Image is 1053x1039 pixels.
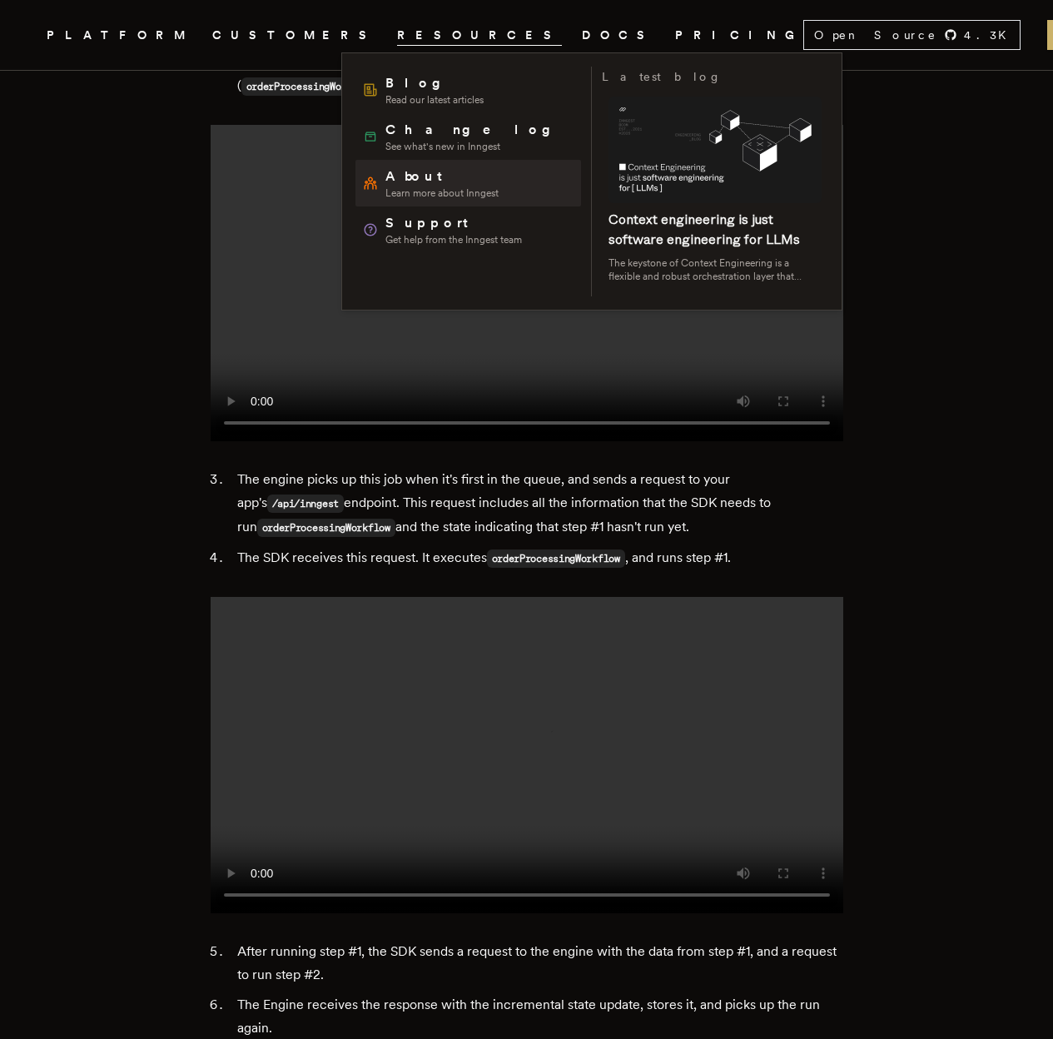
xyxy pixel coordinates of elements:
[602,67,722,87] h3: Latest blog
[608,211,800,247] a: Context engineering is just software engineering for LLMs
[675,25,803,46] a: PRICING
[232,546,843,570] li: The SDK receives this request. It executes , and runs step #1.
[385,167,499,186] span: About
[267,495,344,513] code: /api/inngest
[385,120,563,140] span: Changelog
[257,519,395,537] code: orderProcessingWorkflow
[385,233,522,246] span: Get help from the Inngest team
[487,549,625,568] code: orderProcessingWorkflow
[232,468,843,539] li: The engine picks up this job when it's first in the queue, and sends a request to your app's endp...
[814,27,937,43] span: Open Source
[355,206,581,253] a: SupportGet help from the Inngest team
[47,25,192,46] button: PLATFORM
[355,160,581,206] a: AboutLearn more about Inngest
[385,140,563,153] span: See what's new in Inngest
[355,113,581,160] a: ChangelogSee what's new in Inngest
[385,186,499,200] span: Learn more about Inngest
[232,940,843,987] li: After running step #1, the SDK sends a request to the engine with the data from step #1, and a re...
[385,73,484,93] span: Blog
[397,25,562,46] button: RESOURCES
[241,77,380,96] code: orderProcessingWorkflow
[385,93,484,107] span: Read our latest articles
[385,213,522,233] span: Support
[582,25,655,46] a: DOCS
[964,27,1016,43] span: 4.3 K
[355,67,581,113] a: BlogRead our latest articles
[212,25,377,46] a: CUSTOMERS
